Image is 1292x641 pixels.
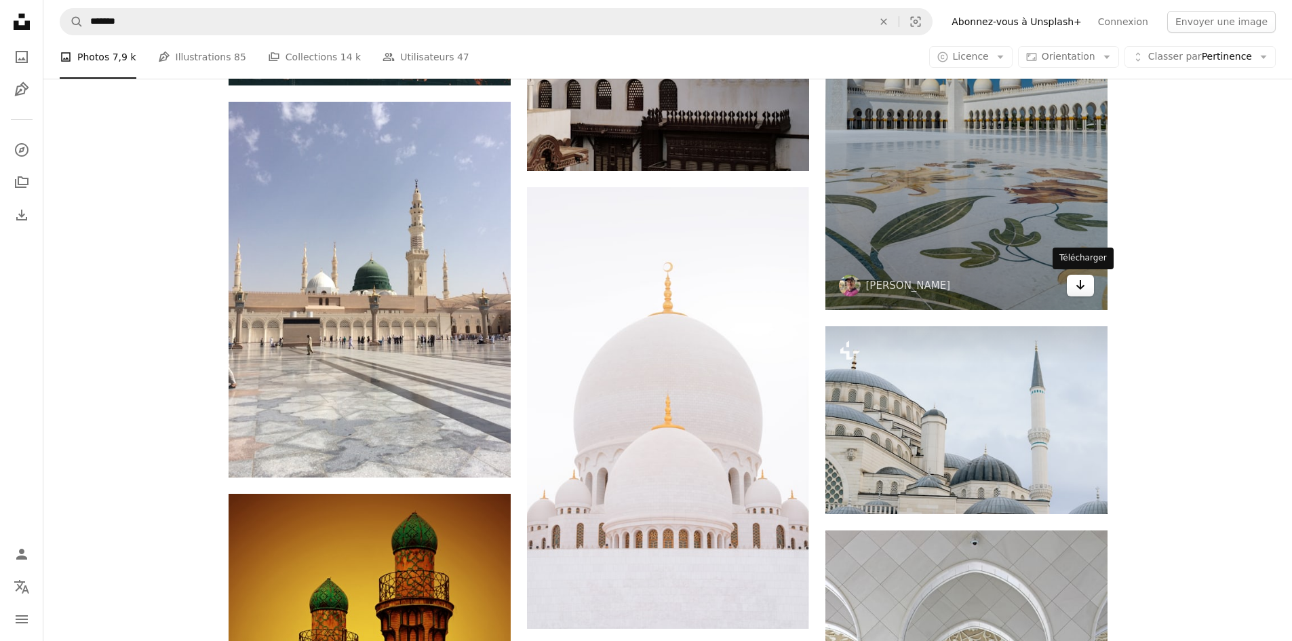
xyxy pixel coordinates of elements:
a: Bâtiment Dôme blanc et or [825,92,1108,104]
img: Un grand bâtiment blanc avec un dôme bleu [825,326,1108,514]
button: Effacer [869,9,899,35]
a: Photos [8,43,35,71]
div: Télécharger [1053,248,1114,269]
button: Classer parPertinence [1124,46,1276,68]
img: Accéder au profil de Nick Fewings [839,275,861,296]
form: Rechercher des visuels sur tout le site [60,8,933,35]
a: [PERSON_NAME] [866,279,951,292]
button: Langue [8,573,35,600]
span: 14 k [340,50,361,64]
a: Collections 14 k [268,35,361,79]
button: Recherche de visuels [899,9,932,35]
a: Abonnez-vous à Unsplash+ [943,11,1090,33]
span: Licence [953,51,989,62]
span: Orientation [1042,51,1095,62]
button: Rechercher sur Unsplash [60,9,83,35]
span: 85 [234,50,246,64]
span: Pertinence [1148,50,1252,64]
button: Licence [929,46,1013,68]
span: Classer par [1148,51,1202,62]
button: Envoyer une image [1167,11,1276,33]
a: Explorer [8,136,35,163]
a: Télécharger [1067,275,1094,296]
a: Illustrations 85 [158,35,246,79]
span: 47 [457,50,469,64]
a: Connexion / S’inscrire [8,541,35,568]
a: Accueil — Unsplash [8,8,35,38]
a: Historique de téléchargement [8,201,35,229]
a: Illustrations [8,76,35,103]
a: Personnes marchant à l’extérieur d’un bâtiment de mosquée en forme de dôme [229,283,511,295]
img: Mosquée blanche pendant la journée [527,187,809,629]
img: Personnes marchant à l’extérieur d’un bâtiment de mosquée en forme de dôme [229,102,511,478]
a: Utilisateurs 47 [383,35,469,79]
button: Menu [8,606,35,633]
a: Connexion [1090,11,1156,33]
a: Un grand bâtiment blanc avec un dôme bleu [825,414,1108,426]
a: Collections [8,169,35,196]
a: Mosquée blanche pendant la journée [527,402,809,414]
button: Orientation [1018,46,1119,68]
